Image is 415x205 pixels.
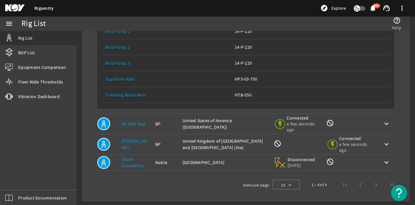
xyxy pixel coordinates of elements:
[105,44,130,50] a: Mud Pump 2
[5,20,13,28] mat-icon: menu
[183,138,268,151] div: United Kingdom of [GEOGRAPHIC_DATA] and [GEOGRAPHIC_DATA] (the)
[235,92,386,98] div: HTB-550
[369,5,376,12] button: 99+
[122,156,144,169] a: Ocean GreatWhite
[326,119,334,127] mat-icon: Rig Monitoring not available for this rig
[383,120,390,128] mat-icon: keyboard_arrow_down
[21,20,46,27] div: Rig List
[318,3,349,13] button: Explore
[105,71,230,87] a: Top Drive Main
[235,39,386,55] a: 14-P-220
[105,76,135,82] a: Top Drive Main
[235,76,386,82] div: HPS-03-750
[105,55,230,71] a: Mud Pump 3
[320,4,328,12] mat-icon: explore
[393,17,401,24] mat-icon: help_outline
[287,115,320,121] span: Connected
[288,162,315,168] span: [DATE]
[331,5,346,11] span: Explore
[18,49,35,56] span: BOP List
[235,87,386,103] a: HTB-550
[287,121,320,133] span: a few seconds ago
[243,182,270,188] div: Items per page:
[122,121,146,127] a: BP Mad Dog
[235,28,386,34] div: 14-P-220
[105,87,230,103] a: Traveling Block Main
[18,93,60,100] span: Vibration Dashboard
[274,140,281,147] mat-icon: BOP Monitoring not available for this rig
[235,55,386,71] a: 14-P-220
[155,141,177,147] div: BP
[105,92,146,98] a: Traveling Block Main
[155,121,177,127] div: BP
[312,182,327,188] div: 1 – 4 of 4
[18,79,63,85] span: Fleet Wide Thresholds
[383,140,390,148] mat-icon: keyboard_arrow_down
[394,0,410,16] button: more_vert
[235,71,386,87] a: HPS-03-750
[122,138,147,150] a: [PERSON_NAME]
[391,185,407,201] button: Open Resource Center
[105,28,130,34] a: Mud Pump 1
[235,44,386,50] div: 14-P-220
[339,141,372,153] span: a few seconds ago
[34,5,53,11] a: Rigsentry
[326,158,334,166] mat-icon: Rig Monitoring not available for this rig
[18,35,32,41] span: Rig List
[155,159,177,166] div: Noble
[235,23,386,39] a: 14-P-220
[183,159,268,166] div: [GEOGRAPHIC_DATA]
[288,157,315,162] span: Disconnected
[105,23,230,39] a: Mud Pump 1
[105,60,130,66] a: Mud Pump 3
[369,4,377,12] mat-icon: notifications
[383,4,390,12] mat-icon: support_agent
[392,24,401,31] span: Help
[18,195,67,201] span: Product Documentation
[5,93,13,100] mat-icon: vibration
[339,135,372,141] span: Connected
[18,64,66,70] span: Equipment Comparison
[105,39,230,55] a: Mud Pump 2
[235,60,386,66] div: 14-P-220
[183,117,268,130] div: United States of America ([GEOGRAPHIC_DATA])
[383,159,390,166] mat-icon: keyboard_arrow_down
